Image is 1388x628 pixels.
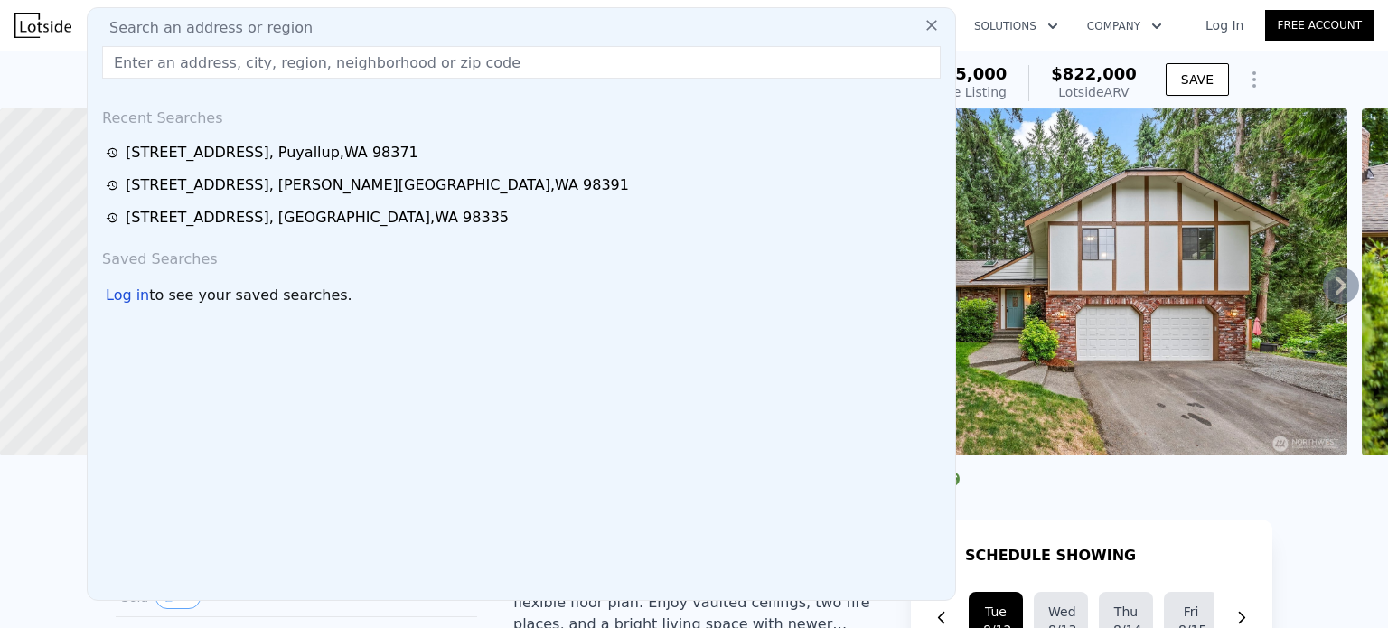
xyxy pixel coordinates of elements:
[102,46,941,79] input: Enter an address, city, region, neighborhood or zip code
[95,234,948,277] div: Saved Searches
[1051,83,1137,101] div: Lotside ARV
[1113,603,1139,621] div: Thu
[983,603,1008,621] div: Tue
[95,93,948,136] div: Recent Searches
[960,10,1073,42] button: Solutions
[126,142,418,164] div: [STREET_ADDRESS] , Puyallup , WA 98371
[149,285,352,306] span: to see your saved searches.
[922,64,1008,83] span: $735,000
[106,285,149,306] div: Log in
[1166,63,1229,96] button: SAVE
[106,142,943,164] a: [STREET_ADDRESS], Puyallup,WA 98371
[965,545,1136,567] h1: SCHEDULE SHOWING
[106,207,943,229] a: [STREET_ADDRESS], [GEOGRAPHIC_DATA],WA 98335
[95,17,313,39] span: Search an address or region
[1048,603,1074,621] div: Wed
[1236,61,1272,98] button: Show Options
[1178,603,1204,621] div: Fri
[1184,16,1265,34] a: Log In
[126,174,629,196] div: [STREET_ADDRESS] , [PERSON_NAME][GEOGRAPHIC_DATA] , WA 98391
[1051,64,1137,83] span: $822,000
[126,207,509,229] div: [STREET_ADDRESS] , [GEOGRAPHIC_DATA] , WA 98335
[1073,10,1177,42] button: Company
[1265,10,1374,41] a: Free Account
[14,13,71,38] img: Lotside
[922,85,1007,99] span: Active Listing
[106,174,943,196] a: [STREET_ADDRESS], [PERSON_NAME][GEOGRAPHIC_DATA],WA 98391
[827,108,1347,455] img: Sale: 167433793 Parcel: 100651956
